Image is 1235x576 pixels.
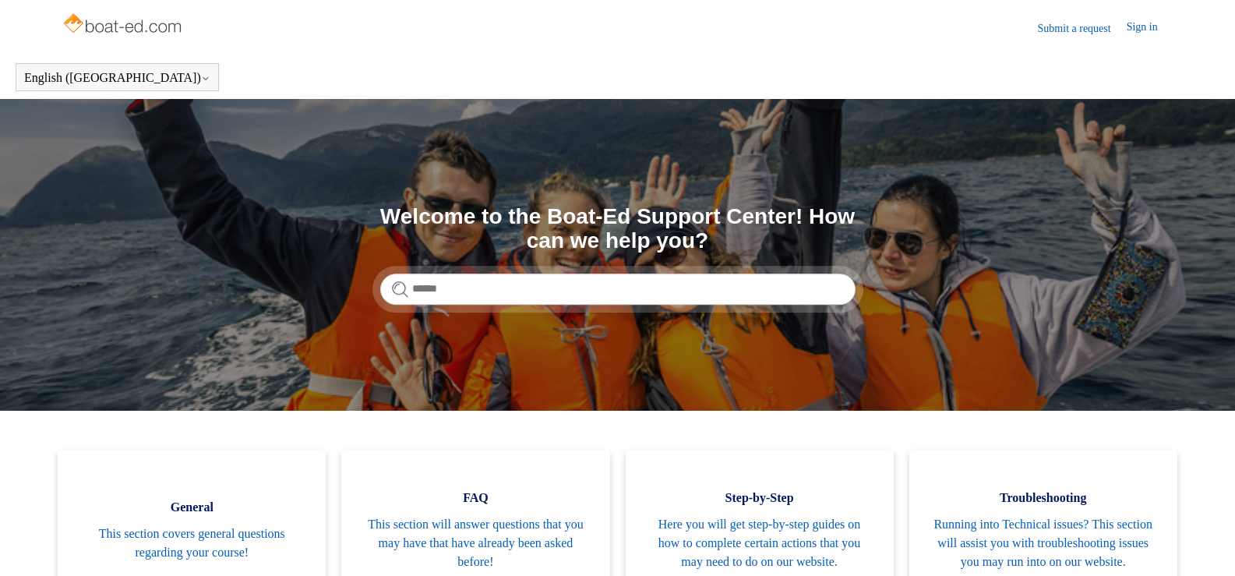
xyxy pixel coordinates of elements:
span: Running into Technical issues? This section will assist you with troubleshooting issues you may r... [933,515,1154,571]
a: Sign in [1127,19,1173,37]
input: Search [380,274,856,305]
div: Chat Support [1134,524,1224,564]
span: Troubleshooting [933,489,1154,507]
span: Here you will get step-by-step guides on how to complete certain actions that you may need to do ... [649,515,870,571]
img: Boat-Ed Help Center home page [62,9,185,41]
span: General [81,498,302,517]
span: This section will answer questions that you may have that have already been asked before! [365,515,586,571]
h1: Welcome to the Boat-Ed Support Center! How can we help you? [380,205,856,253]
button: English ([GEOGRAPHIC_DATA]) [24,71,210,85]
span: This section covers general questions regarding your course! [81,525,302,562]
span: FAQ [365,489,586,507]
a: Submit a request [1038,20,1127,37]
span: Step-by-Step [649,489,870,507]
